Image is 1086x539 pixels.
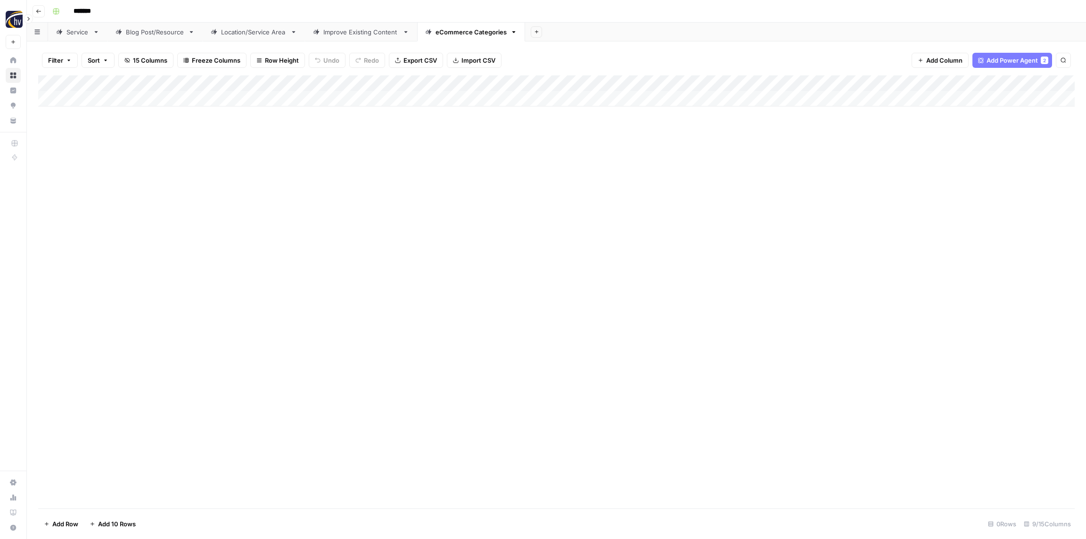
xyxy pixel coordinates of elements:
[417,23,525,41] a: eCommerce Categories
[6,475,21,490] a: Settings
[192,56,240,65] span: Freeze Columns
[436,27,507,37] div: eCommerce Categories
[126,27,184,37] div: Blog Post/Resource
[52,519,78,529] span: Add Row
[972,53,1052,68] button: Add Power Agent2
[461,56,495,65] span: Import CSV
[66,27,89,37] div: Service
[309,53,346,68] button: Undo
[221,27,287,37] div: Location/Service Area
[6,53,21,68] a: Home
[1020,516,1075,531] div: 9/15 Columns
[42,53,78,68] button: Filter
[6,83,21,98] a: Insights
[250,53,305,68] button: Row Height
[6,113,21,128] a: Your Data
[38,516,84,531] button: Add Row
[984,516,1020,531] div: 0 Rows
[48,56,63,65] span: Filter
[323,27,399,37] div: Improve Existing Content
[107,23,203,41] a: Blog Post/Resource
[987,56,1038,65] span: Add Power Agent
[1043,57,1046,64] span: 2
[1041,57,1048,64] div: 2
[926,56,963,65] span: Add Column
[6,8,21,31] button: Workspace: HigherVisibility
[6,11,23,28] img: HigherVisibility Logo
[6,520,21,535] button: Help + Support
[98,519,136,529] span: Add 10 Rows
[349,53,385,68] button: Redo
[323,56,339,65] span: Undo
[389,53,443,68] button: Export CSV
[403,56,437,65] span: Export CSV
[82,53,115,68] button: Sort
[912,53,969,68] button: Add Column
[6,98,21,113] a: Opportunities
[305,23,417,41] a: Improve Existing Content
[6,68,21,83] a: Browse
[133,56,167,65] span: 15 Columns
[177,53,247,68] button: Freeze Columns
[6,490,21,505] a: Usage
[447,53,502,68] button: Import CSV
[84,516,141,531] button: Add 10 Rows
[88,56,100,65] span: Sort
[203,23,305,41] a: Location/Service Area
[265,56,299,65] span: Row Height
[364,56,379,65] span: Redo
[48,23,107,41] a: Service
[6,505,21,520] a: Learning Hub
[118,53,173,68] button: 15 Columns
